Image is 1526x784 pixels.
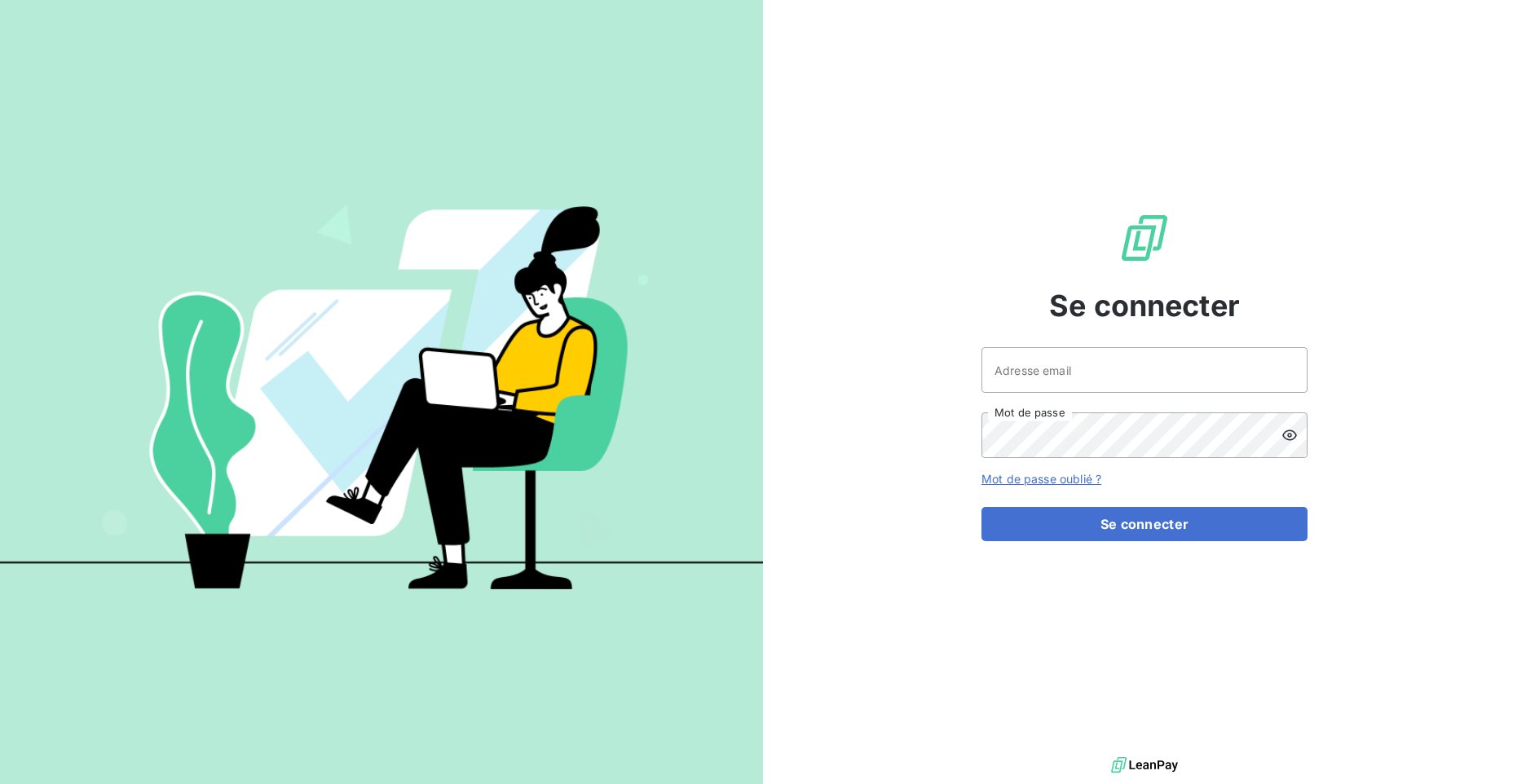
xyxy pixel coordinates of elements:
[1111,753,1178,777] img: logo
[1049,284,1240,328] span: Se connecter
[981,472,1101,486] a: Mot de passe oublié ?
[981,347,1308,393] input: placeholder
[981,507,1308,541] button: Se connecter
[1118,212,1171,264] img: Logo LeanPay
